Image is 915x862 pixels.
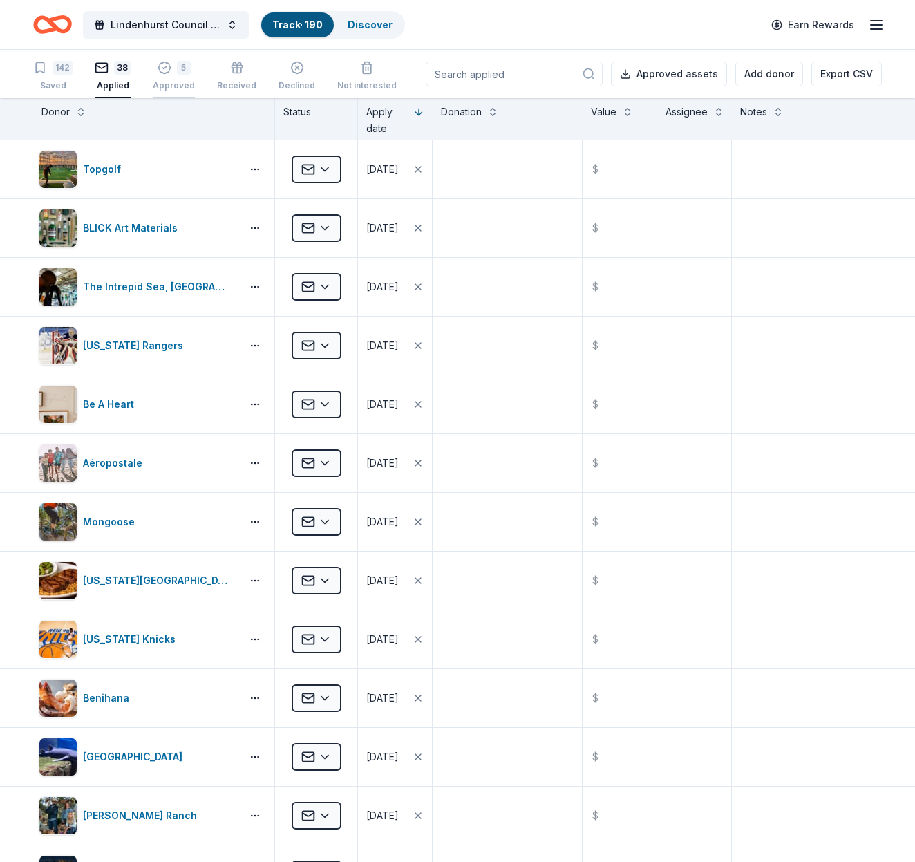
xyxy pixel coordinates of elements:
div: Approved [153,80,195,91]
button: Add donor [735,62,803,86]
div: Mongoose [83,514,140,530]
div: Benihana [83,690,135,706]
div: [DATE] [366,572,399,589]
div: 5 [177,61,191,75]
div: Not interested [337,80,397,91]
button: Image for New York Knicks[US_STATE] Knicks [39,620,236,659]
div: [DATE] [366,690,399,706]
button: Export CSV [811,62,882,86]
button: Received [217,55,256,98]
div: [US_STATE] Rangers [83,337,189,354]
img: Image for BLICK Art Materials [39,209,77,247]
div: Notes [740,104,767,120]
div: [DATE] [366,514,399,530]
img: Image for New York Knicks [39,621,77,658]
button: 142Saved [33,55,73,98]
div: Applied [95,80,131,91]
button: [DATE] [358,610,432,668]
div: [DATE] [366,807,399,824]
button: [DATE] [358,375,432,433]
div: [DATE] [366,279,399,295]
div: Value [591,104,616,120]
div: BLICK Art Materials [83,220,183,236]
a: Earn Rewards [763,12,862,37]
button: Image for BLICK Art MaterialsBLICK Art Materials [39,209,236,247]
div: Donation [441,104,482,120]
button: Approved assets [611,62,727,86]
span: Lindenhurst Council of PTA's "Bright Futures" Fundraiser [111,17,221,33]
input: Search applied [426,62,603,86]
button: 5Approved [153,55,195,98]
button: [DATE] [358,434,432,492]
img: Image for Topgolf [39,151,77,188]
div: Be A Heart [83,396,140,413]
div: The Intrepid Sea, [GEOGRAPHIC_DATA] [83,279,236,295]
div: [DATE] [366,161,399,178]
img: Image for Benihana [39,680,77,717]
button: Declined [279,55,315,98]
button: Image for Texas Roadhouse[US_STATE][GEOGRAPHIC_DATA] [39,561,236,600]
a: Discover [348,19,393,30]
img: Image for Texas Roadhouse [39,562,77,599]
button: Track· 190Discover [260,11,405,39]
div: [DATE] [366,396,399,413]
img: Image for New York Rangers [39,327,77,364]
div: [DATE] [366,631,399,648]
a: Home [33,8,72,41]
button: Not interested [337,55,397,98]
div: [DATE] [366,455,399,471]
div: Received [217,80,256,91]
div: [GEOGRAPHIC_DATA] [83,749,188,765]
div: Declined [279,73,315,84]
div: Topgolf [83,161,126,178]
button: Image for MongooseMongoose [39,503,236,541]
img: Image for The Intrepid Sea, Air & Space Museum [39,268,77,306]
button: [DATE] [358,199,432,257]
div: [DATE] [366,749,399,765]
button: [DATE] [358,493,432,551]
div: Assignee [666,104,708,120]
button: Image for BenihanaBenihana [39,679,236,718]
img: Image for Kimes Ranch [39,797,77,834]
button: [DATE] [358,258,432,316]
div: Status [275,98,358,140]
div: Apply date [366,104,408,137]
button: 38Applied [95,55,131,98]
button: Image for Kimes Ranch[PERSON_NAME] Ranch [39,796,236,835]
div: Aéropostale [83,455,148,471]
button: [DATE] [358,317,432,375]
img: Image for Mongoose [39,503,77,541]
button: Image for New York Rangers[US_STATE] Rangers [39,326,236,365]
img: Image for Long Island Aquarium [39,738,77,776]
button: Image for Long Island Aquarium[GEOGRAPHIC_DATA] [39,738,236,776]
button: Image for The Intrepid Sea, Air & Space MuseumThe Intrepid Sea, [GEOGRAPHIC_DATA] [39,268,236,306]
div: [DATE] [366,220,399,236]
button: [DATE] [358,140,432,198]
button: Lindenhurst Council of PTA's "Bright Futures" Fundraiser [83,11,249,39]
img: Image for Be A Heart [39,386,77,423]
div: 38 [114,61,131,75]
a: Track· 190 [272,19,323,30]
div: Saved [33,80,73,91]
div: [DATE] [366,337,399,354]
div: 142 [53,61,73,75]
div: [PERSON_NAME] Ranch [83,807,202,824]
img: Image for Aéropostale [39,444,77,482]
button: [DATE] [358,787,432,845]
button: [DATE] [358,552,432,610]
button: Image for AéropostaleAéropostale [39,444,236,482]
button: Image for TopgolfTopgolf [39,150,236,189]
div: [US_STATE][GEOGRAPHIC_DATA] [83,572,236,589]
button: Image for Be A HeartBe A Heart [39,385,236,424]
button: [DATE] [358,728,432,786]
div: Donor [41,104,70,120]
button: [DATE] [358,669,432,727]
div: [US_STATE] Knicks [83,631,181,648]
